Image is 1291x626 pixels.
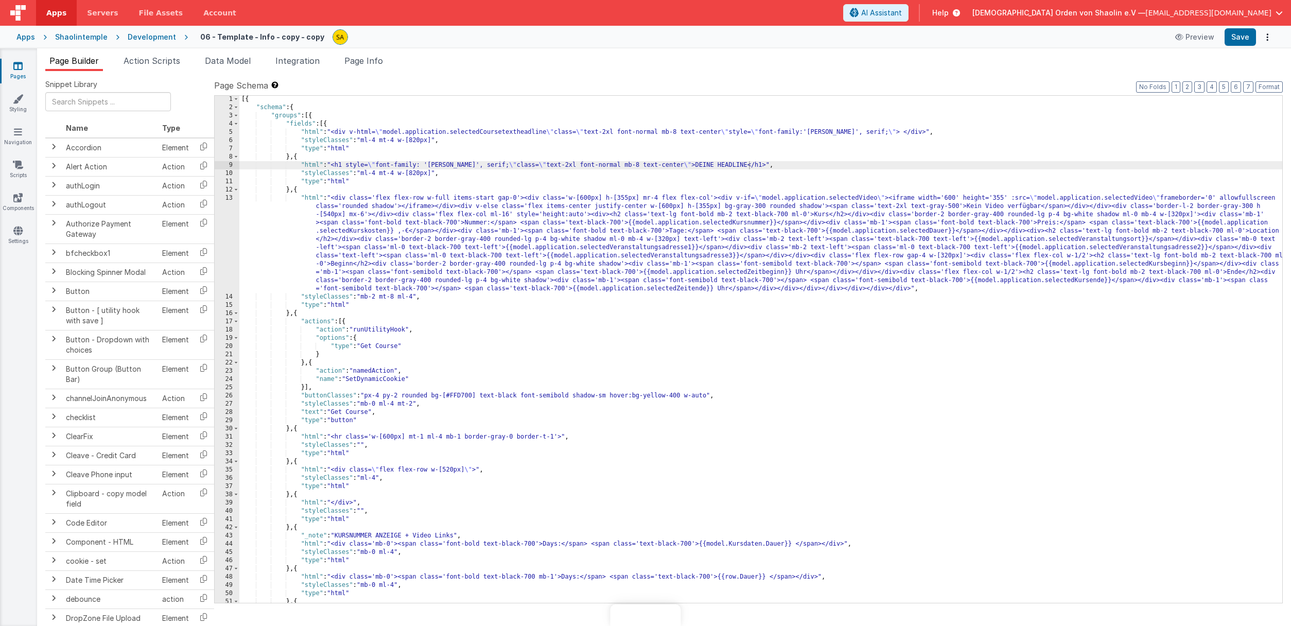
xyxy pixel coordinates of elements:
[62,138,158,158] td: Accordion
[62,532,158,551] td: Component - HTML
[158,513,193,532] td: Element
[215,548,239,557] div: 45
[62,244,158,263] td: bfcheckbox1
[62,589,158,608] td: debounce
[62,157,158,176] td: Alert Action
[128,32,176,42] div: Development
[215,169,239,178] div: 10
[46,8,66,18] span: Apps
[158,532,193,551] td: Element
[215,416,239,425] div: 29
[215,103,239,112] div: 2
[1182,81,1192,93] button: 2
[158,301,193,330] td: Element
[215,309,239,318] div: 16
[215,524,239,532] div: 42
[215,499,239,507] div: 39
[215,392,239,400] div: 26
[215,474,239,482] div: 36
[215,433,239,441] div: 31
[215,482,239,491] div: 37
[215,326,239,334] div: 18
[62,446,158,465] td: Cleave - Credit Card
[62,263,158,282] td: Blocking Spinner Modal
[972,8,1145,18] span: [DEMOGRAPHIC_DATA] Orden von Shaolin e.V —
[215,532,239,540] div: 43
[62,408,158,427] td: checklist
[215,408,239,416] div: 28
[215,581,239,589] div: 49
[215,458,239,466] div: 34
[215,367,239,375] div: 23
[215,342,239,351] div: 20
[215,120,239,128] div: 4
[1169,29,1220,45] button: Preview
[215,557,239,565] div: 46
[215,491,239,499] div: 38
[215,318,239,326] div: 17
[62,282,158,301] td: Button
[932,8,949,18] span: Help
[158,138,193,158] td: Element
[162,124,180,132] span: Type
[215,375,239,384] div: 24
[215,400,239,408] div: 27
[333,30,347,44] img: e3e1eaaa3c942e69edc95d4236ce57bf
[66,124,88,132] span: Name
[62,465,158,484] td: Cleave Phone input
[215,351,239,359] div: 21
[158,570,193,589] td: Element
[215,112,239,120] div: 3
[158,465,193,484] td: Element
[215,334,239,342] div: 19
[205,56,251,66] span: Data Model
[214,79,268,92] span: Page Schema
[215,359,239,367] div: 22
[158,427,193,446] td: Element
[1260,30,1275,44] button: Options
[62,427,158,446] td: ClearFix
[87,8,118,18] span: Servers
[62,484,158,513] td: Clipboard - copy model field
[215,540,239,548] div: 44
[62,214,158,244] td: Authorize Payment Gateway
[62,513,158,532] td: Code Editor
[62,195,158,214] td: authLogout
[62,301,158,330] td: Button - [ utility hook with save ]
[62,359,158,389] td: Button Group (Button Bar)
[55,32,108,42] div: Shaolintemple
[275,56,320,66] span: Integration
[158,176,193,195] td: Action
[1255,81,1283,93] button: Format
[200,33,324,41] h4: 06 - Template - Info - copy - copy
[158,330,193,359] td: Element
[215,293,239,301] div: 14
[49,56,99,66] span: Page Builder
[16,32,35,42] div: Apps
[215,178,239,186] div: 11
[62,551,158,570] td: cookie - set
[139,8,183,18] span: File Assets
[215,194,239,293] div: 13
[1136,81,1170,93] button: No Folds
[1231,81,1241,93] button: 6
[215,573,239,581] div: 48
[1243,81,1253,93] button: 7
[158,157,193,176] td: Action
[158,551,193,570] td: Action
[215,449,239,458] div: 33
[843,4,909,22] button: AI Assistant
[158,484,193,513] td: Action
[215,128,239,136] div: 5
[215,589,239,598] div: 50
[158,244,193,263] td: Element
[158,195,193,214] td: Action
[1145,8,1271,18] span: [EMAIL_ADDRESS][DOMAIN_NAME]
[215,95,239,103] div: 1
[45,79,97,90] span: Snippet Library
[158,282,193,301] td: Element
[158,408,193,427] td: Element
[1225,28,1256,46] button: Save
[62,330,158,359] td: Button - Dropdown with choices
[158,589,193,608] td: action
